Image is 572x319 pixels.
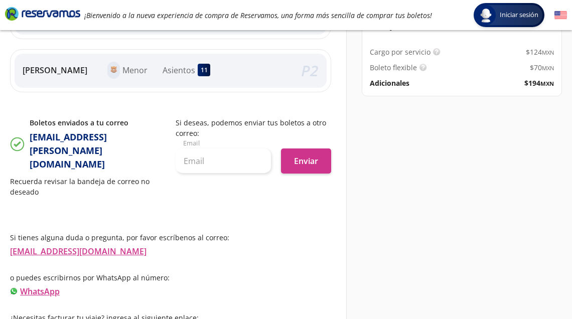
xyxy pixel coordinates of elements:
a: Brand Logo [5,6,80,24]
p: [PERSON_NAME] [23,64,87,76]
i: Brand Logo [5,6,80,21]
span: $ 194 [524,78,554,88]
p: Adicionales [370,78,409,88]
input: Email [176,148,271,174]
small: MXN [540,23,554,31]
p: Boleto flexible [370,62,417,73]
p: Si tienes alguna duda o pregunta, por favor escríbenos al correo: [10,232,331,243]
small: MXN [542,64,554,72]
em: P 2 [301,60,319,81]
p: o puedes escribirnos por WhatsApp al número: [10,272,331,283]
button: Enviar [281,148,331,174]
span: $ 70 [530,62,554,73]
p: Recuerda revisar la bandeja de correo no deseado [10,176,166,197]
p: [EMAIL_ADDRESS][PERSON_NAME][DOMAIN_NAME] [30,130,166,171]
p: Asientos [163,64,195,76]
p: Menor [122,64,148,76]
span: $ 124 [526,47,554,57]
em: ¡Bienvenido a la nueva experiencia de compra de Reservamos, una forma más sencilla de comprar tus... [84,11,432,20]
button: English [554,9,567,22]
a: [EMAIL_ADDRESS][DOMAIN_NAME] [10,246,147,257]
p: Si deseas, podemos enviar tus boletos a otro correo: [176,117,331,138]
p: Boletos enviados a tu correo [30,117,166,128]
p: Cargo por servicio [370,47,431,57]
span: Iniciar sesión [496,10,542,20]
div: 11 [198,64,210,76]
a: WhatsApp [20,286,60,297]
small: MXN [542,49,554,56]
small: MXN [540,80,554,87]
